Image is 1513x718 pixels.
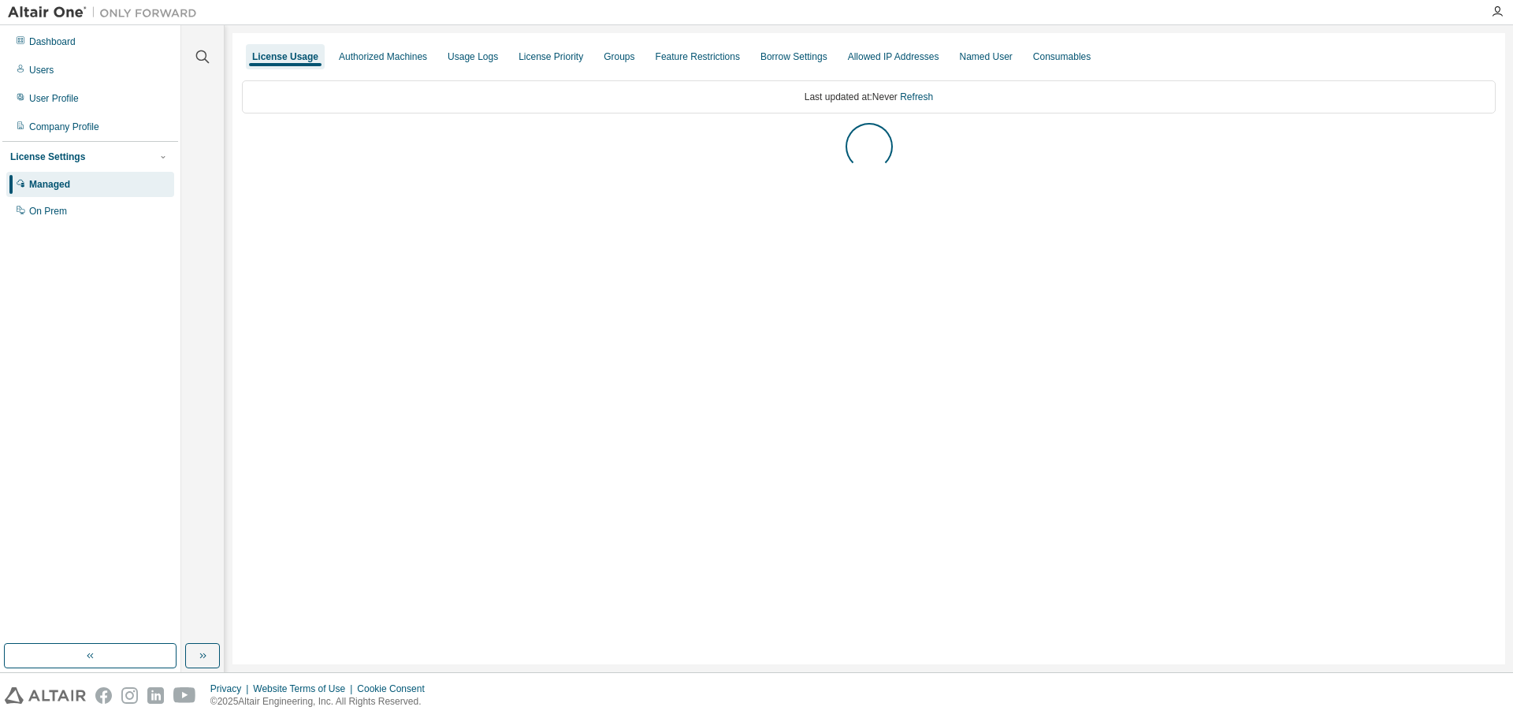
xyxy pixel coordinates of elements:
[10,151,85,163] div: License Settings
[210,683,253,695] div: Privacy
[1033,50,1091,63] div: Consumables
[29,64,54,76] div: Users
[121,687,138,704] img: instagram.svg
[253,683,357,695] div: Website Terms of Use
[519,50,583,63] div: License Priority
[959,50,1012,63] div: Named User
[760,50,827,63] div: Borrow Settings
[210,695,434,709] p: © 2025 Altair Engineering, Inc. All Rights Reserved.
[29,178,70,191] div: Managed
[5,687,86,704] img: altair_logo.svg
[173,687,196,704] img: youtube.svg
[448,50,498,63] div: Usage Logs
[29,35,76,48] div: Dashboard
[604,50,634,63] div: Groups
[29,121,99,133] div: Company Profile
[29,205,67,218] div: On Prem
[242,80,1496,113] div: Last updated at: Never
[29,92,79,105] div: User Profile
[900,91,933,102] a: Refresh
[95,687,112,704] img: facebook.svg
[656,50,740,63] div: Feature Restrictions
[8,5,205,20] img: Altair One
[252,50,318,63] div: License Usage
[339,50,427,63] div: Authorized Machines
[357,683,433,695] div: Cookie Consent
[147,687,164,704] img: linkedin.svg
[848,50,939,63] div: Allowed IP Addresses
